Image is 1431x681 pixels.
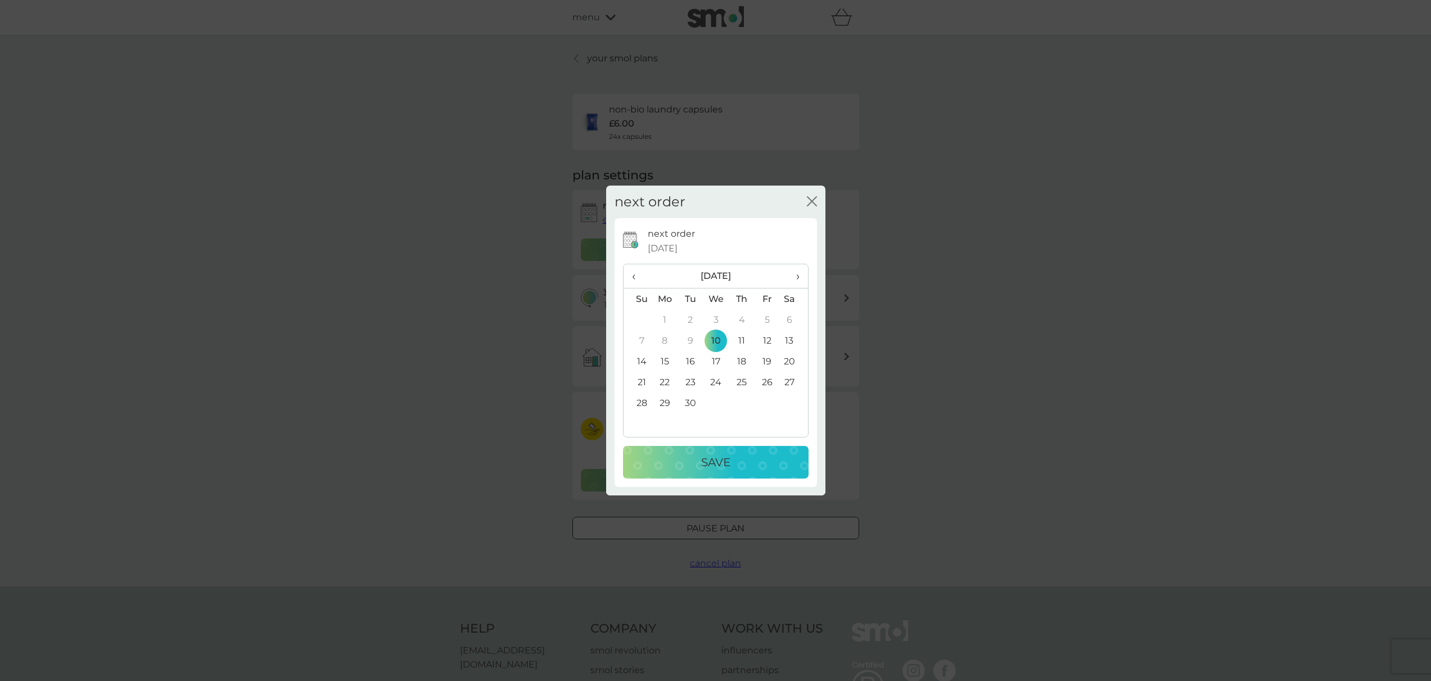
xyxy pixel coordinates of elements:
[729,330,754,351] td: 11
[648,241,678,256] span: [DATE]
[779,372,807,393] td: 27
[652,393,678,413] td: 29
[652,372,678,393] td: 22
[729,372,754,393] td: 25
[703,372,729,393] td: 24
[807,196,817,208] button: close
[788,264,799,288] span: ›
[615,194,685,210] h2: next order
[678,309,703,330] td: 2
[755,309,780,330] td: 5
[703,288,729,310] th: We
[623,446,809,479] button: Save
[779,330,807,351] td: 13
[678,393,703,413] td: 30
[648,227,695,241] p: next order
[652,351,678,372] td: 15
[703,309,729,330] td: 3
[701,453,730,471] p: Save
[729,288,754,310] th: Th
[755,351,780,372] td: 19
[652,330,678,351] td: 8
[678,351,703,372] td: 16
[729,309,754,330] td: 4
[678,372,703,393] td: 23
[729,351,754,372] td: 18
[652,288,678,310] th: Mo
[703,351,729,372] td: 17
[779,309,807,330] td: 6
[624,288,652,310] th: Su
[755,372,780,393] td: 26
[652,264,780,288] th: [DATE]
[678,288,703,310] th: Tu
[632,264,644,288] span: ‹
[779,288,807,310] th: Sa
[779,351,807,372] td: 20
[755,330,780,351] td: 12
[703,330,729,351] td: 10
[624,393,652,413] td: 28
[624,351,652,372] td: 14
[624,372,652,393] td: 21
[678,330,703,351] td: 9
[624,330,652,351] td: 7
[652,309,678,330] td: 1
[755,288,780,310] th: Fr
